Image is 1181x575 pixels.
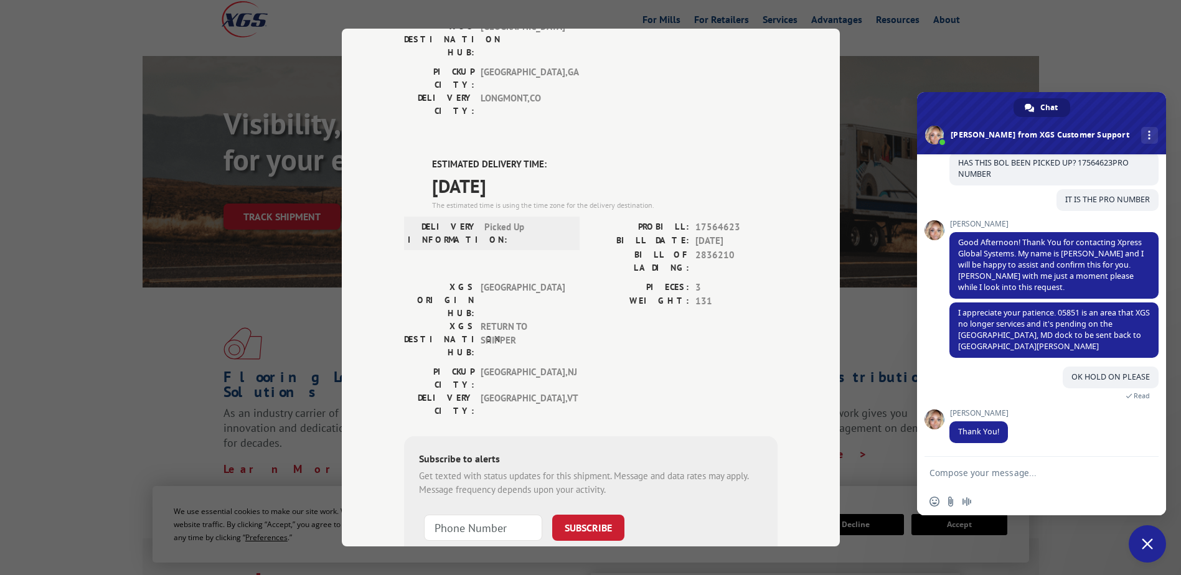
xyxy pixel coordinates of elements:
[695,281,778,295] span: 3
[591,281,689,295] label: PIECES:
[1065,194,1150,205] span: IT IS THE PRO NUMBER
[481,20,565,59] span: [GEOGRAPHIC_DATA]
[1134,391,1150,400] span: Read
[484,220,568,246] span: Picked Up
[404,91,474,118] label: DELIVERY CITY:
[404,391,474,418] label: DELIVERY CITY:
[1129,525,1166,563] a: Close chat
[481,365,565,391] span: [GEOGRAPHIC_DATA] , NJ
[424,515,542,541] input: Phone Number
[481,391,565,418] span: [GEOGRAPHIC_DATA] , VT
[949,409,1009,418] span: [PERSON_NAME]
[481,65,565,91] span: [GEOGRAPHIC_DATA] , GA
[958,307,1150,352] span: I appreciate your patience. 05851 is an area that XGS no longer services and it's pending on the ...
[958,237,1144,292] span: Good Afternoon! Thank You for contacting Xpress Global Systems. My name is [PERSON_NAME] and I wi...
[404,20,474,59] label: XGS DESTINATION HUB:
[958,426,999,437] span: Thank You!
[946,497,956,507] span: Send a file
[481,281,565,320] span: [GEOGRAPHIC_DATA]
[404,320,474,359] label: XGS DESTINATION HUB:
[404,281,474,320] label: XGS ORIGIN HUB:
[404,65,474,91] label: PICKUP CITY:
[1071,372,1150,382] span: OK HOLD ON PLEASE
[1040,98,1058,117] span: Chat
[929,497,939,507] span: Insert an emoji
[962,497,972,507] span: Audio message
[958,157,1129,179] span: HAS THIS BOL BEEN PICKED UP? 17564623PRO NUMBER
[419,469,763,497] div: Get texted with status updates for this shipment. Message and data rates may apply. Message frequ...
[432,157,778,172] label: ESTIMATED DELIVERY TIME:
[481,320,565,359] span: RETURN TO SHIPPER
[591,294,689,309] label: WEIGHT:
[695,234,778,248] span: [DATE]
[404,365,474,391] label: PICKUP CITY:
[432,200,778,211] div: The estimated time is using the time zone for the delivery destination.
[949,220,1159,228] span: [PERSON_NAME]
[929,457,1129,488] textarea: Compose your message...
[695,220,778,235] span: 17564623
[552,515,624,541] button: SUBSCRIBE
[695,294,778,309] span: 131
[481,91,565,118] span: LONGMONT , CO
[432,172,778,200] span: [DATE]
[408,220,478,246] label: DELIVERY INFORMATION:
[591,220,689,235] label: PROBILL:
[1014,98,1070,117] a: Chat
[695,248,778,274] span: 2836210
[419,451,763,469] div: Subscribe to alerts
[591,248,689,274] label: BILL OF LADING:
[591,234,689,248] label: BILL DATE:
